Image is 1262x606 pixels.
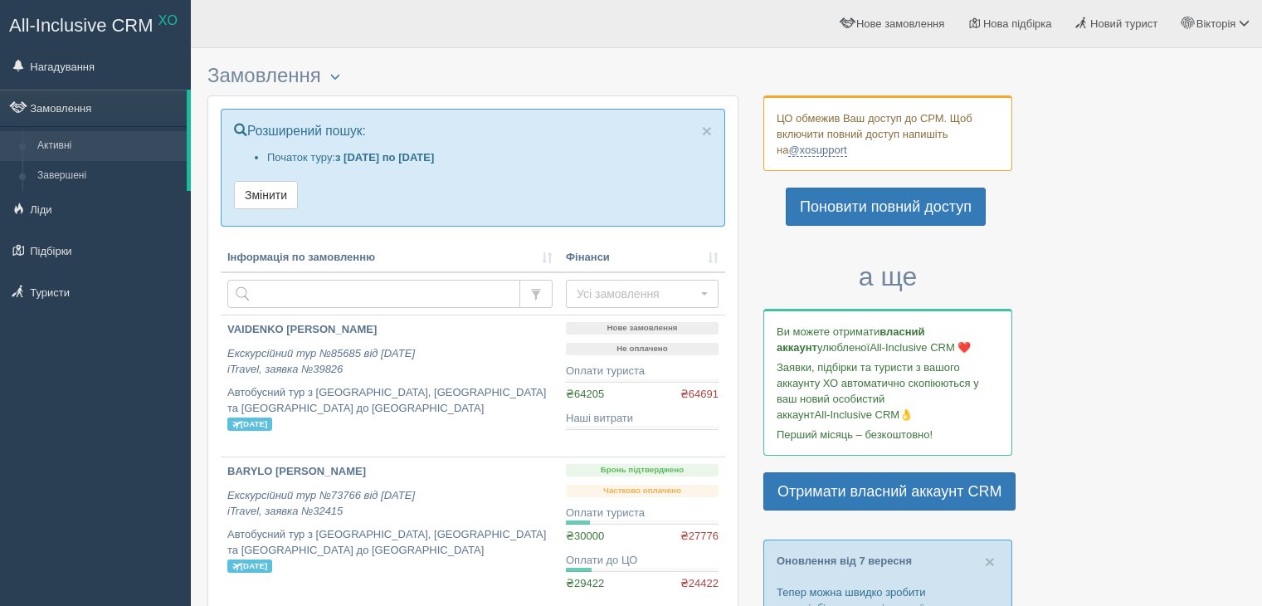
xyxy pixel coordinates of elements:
[9,15,153,36] span: All-Inclusive CRM
[234,122,712,141] p: Розширений пошук:
[227,250,553,266] a: Інформація по замовленню
[566,485,719,497] p: Частково оплачено
[566,343,719,355] p: Не оплачено
[763,262,1012,291] h3: а ще
[227,347,415,375] i: Екскурсійний тур №85685 від [DATE] iTravel, заявка №39826
[985,552,995,571] span: ×
[702,122,712,139] a: Close
[763,95,1012,171] div: ЦО обмежив Ваш доступ до СРМ. Щоб включити повний доступ напишіть на
[566,530,604,542] span: ₴30000
[234,181,298,209] button: Змінити
[983,17,1052,30] span: Нова підбірка
[870,341,971,354] span: All-Inclusive CRM ❤️
[227,465,366,477] b: BARYLO [PERSON_NAME]
[566,280,719,308] button: Усі замовлення
[680,387,719,403] span: ₴64691
[680,529,719,545] span: ₴27776
[566,506,719,521] div: Оплати туриста
[856,17,944,30] span: Нове замовлення
[985,553,995,570] button: Close
[566,388,604,400] span: ₴64205
[566,577,604,589] span: ₴29422
[227,527,553,574] p: Автобусний тур з [GEOGRAPHIC_DATA], [GEOGRAPHIC_DATA] та [GEOGRAPHIC_DATA] до [GEOGRAPHIC_DATA]
[566,553,719,569] div: Оплати до ЦО
[680,576,719,592] span: ₴24422
[566,464,719,476] p: Бронь підтверджено
[786,188,986,226] a: Поновити повний доступ
[577,286,697,302] span: Усі замовлення
[566,250,719,266] a: Фінанси
[227,560,272,573] span: [DATE]
[227,489,415,517] i: Екскурсійний тур №73766 від [DATE] iTravel, заявка №32415
[30,131,187,161] a: Активні
[1090,17,1157,30] span: Новий турист
[1196,17,1236,30] span: Вікторія
[763,472,1016,511] a: Отримати власний аккаунт CRM
[702,121,712,140] span: ×
[227,385,553,432] p: Автобусний тур з [GEOGRAPHIC_DATA], [GEOGRAPHIC_DATA] та [GEOGRAPHIC_DATA] до [GEOGRAPHIC_DATA]
[335,151,434,164] b: з [DATE] по [DATE]
[788,144,846,157] a: @xosupport
[1,1,190,46] a: All-Inclusive CRM XO
[158,13,178,27] sup: XO
[30,161,187,191] a: Завершені
[815,408,914,421] span: All-Inclusive CRM👌
[777,359,999,423] p: Заявки, підбірки та туристи з вашого аккаунту ХО автоматично скопіюються у ваш новий особистий ак...
[566,322,719,335] p: Нове замовлення
[207,65,738,87] h3: Замовлення
[777,324,999,355] p: Ви можете отримати улюбленої
[566,411,719,427] div: Наші витрати
[777,427,999,442] p: Перший місяць – безкоштовно!
[227,323,377,335] b: VAIDENKO [PERSON_NAME]
[267,149,712,165] li: Початок туру:
[777,325,925,354] b: власний аккаунт
[221,315,559,457] a: VAIDENKO [PERSON_NAME] Екскурсійний тур №85685 від [DATE]iTravel, заявка №39826 Автобусний тур з ...
[227,280,520,308] input: Пошук за номером замовлення, ПІБ або паспортом туриста
[566,364,719,379] div: Оплати туриста
[777,555,912,567] a: Оновлення від 7 вересня
[227,418,272,431] span: [DATE]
